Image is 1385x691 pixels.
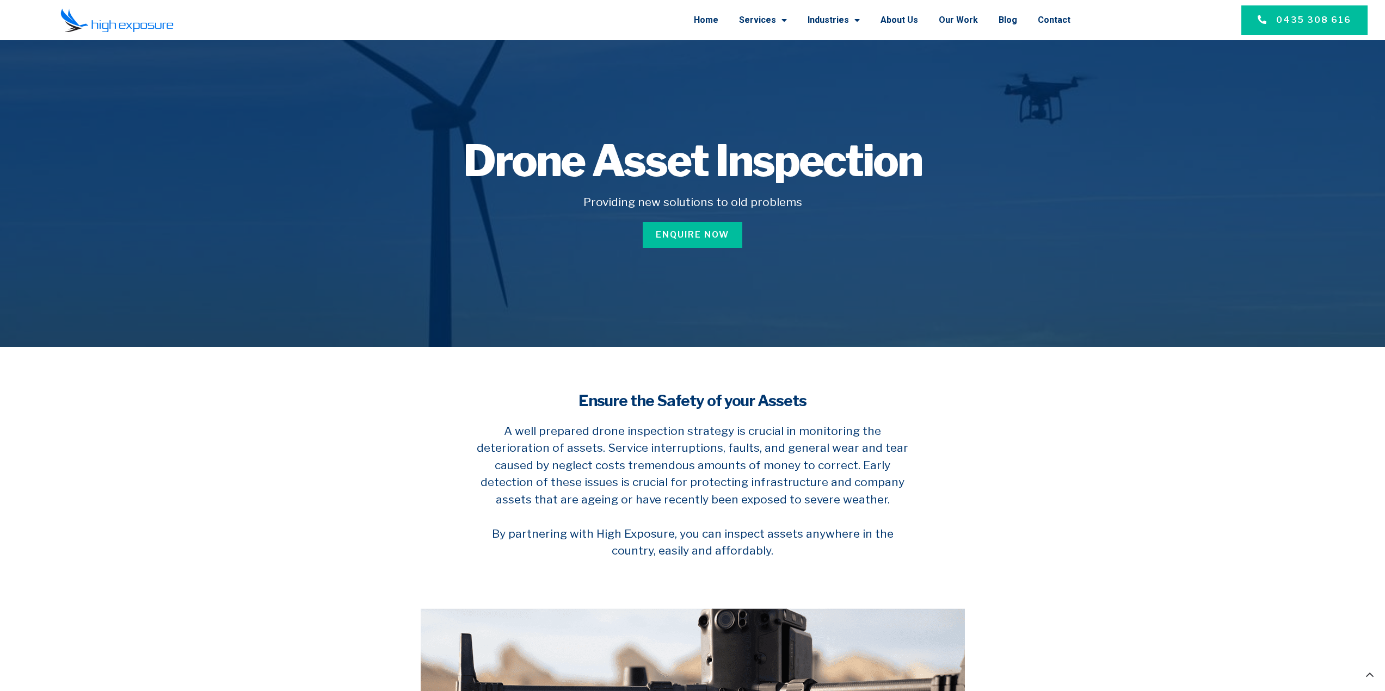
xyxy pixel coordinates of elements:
[999,6,1017,34] a: Blog
[656,228,729,241] span: Enquire Now
[939,6,978,34] a: Our Work
[470,390,916,412] h4: Ensure the Safety of your Assets
[739,6,787,34] a: Services
[1276,14,1351,27] span: 0435 308 616
[694,6,718,34] a: Home
[1241,5,1368,35] a: 0435 308 616
[367,139,1018,183] h1: Drone Asset Inspection
[808,6,860,34] a: Industries
[643,222,742,248] a: Enquire Now
[232,6,1071,34] nav: Menu
[881,6,918,34] a: About Us
[1038,6,1070,34] a: Contact
[60,8,174,33] img: Final-Logo copy
[470,422,916,559] h5: A well prepared drone inspection strategy is crucial in monitoring the deterioration of assets. S...
[367,194,1018,211] h5: Providing new solutions to old problems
